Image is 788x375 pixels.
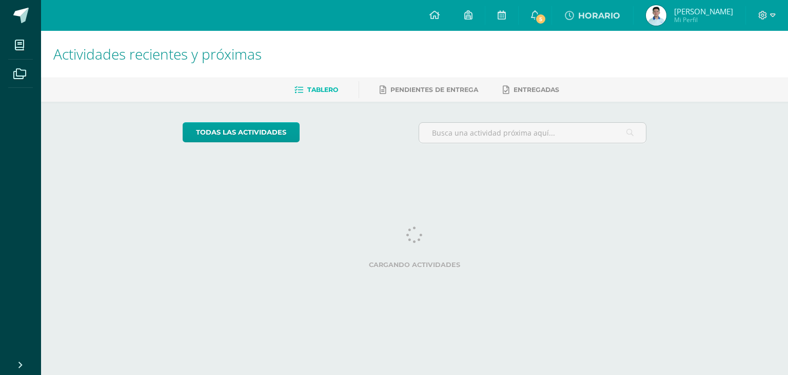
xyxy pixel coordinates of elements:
a: Tablero [294,82,338,98]
span: Entregadas [514,86,559,93]
label: Cargando actividades [183,261,647,269]
span: Pendientes de entrega [390,86,478,93]
span: Mi Perfil [674,15,733,24]
span: 5 [535,13,546,25]
span: Tablero [307,86,338,93]
span: HORARIO [578,11,620,21]
span: Actividades recientes y próximas [53,44,262,64]
a: Entregadas [503,82,559,98]
a: Pendientes de entrega [380,82,478,98]
img: c51e7016b353f50c1cab39c14649eb89.png [646,5,666,26]
a: todas las Actividades [183,122,300,142]
input: Busca una actividad próxima aquí... [419,123,646,143]
span: [PERSON_NAME] [674,6,733,16]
